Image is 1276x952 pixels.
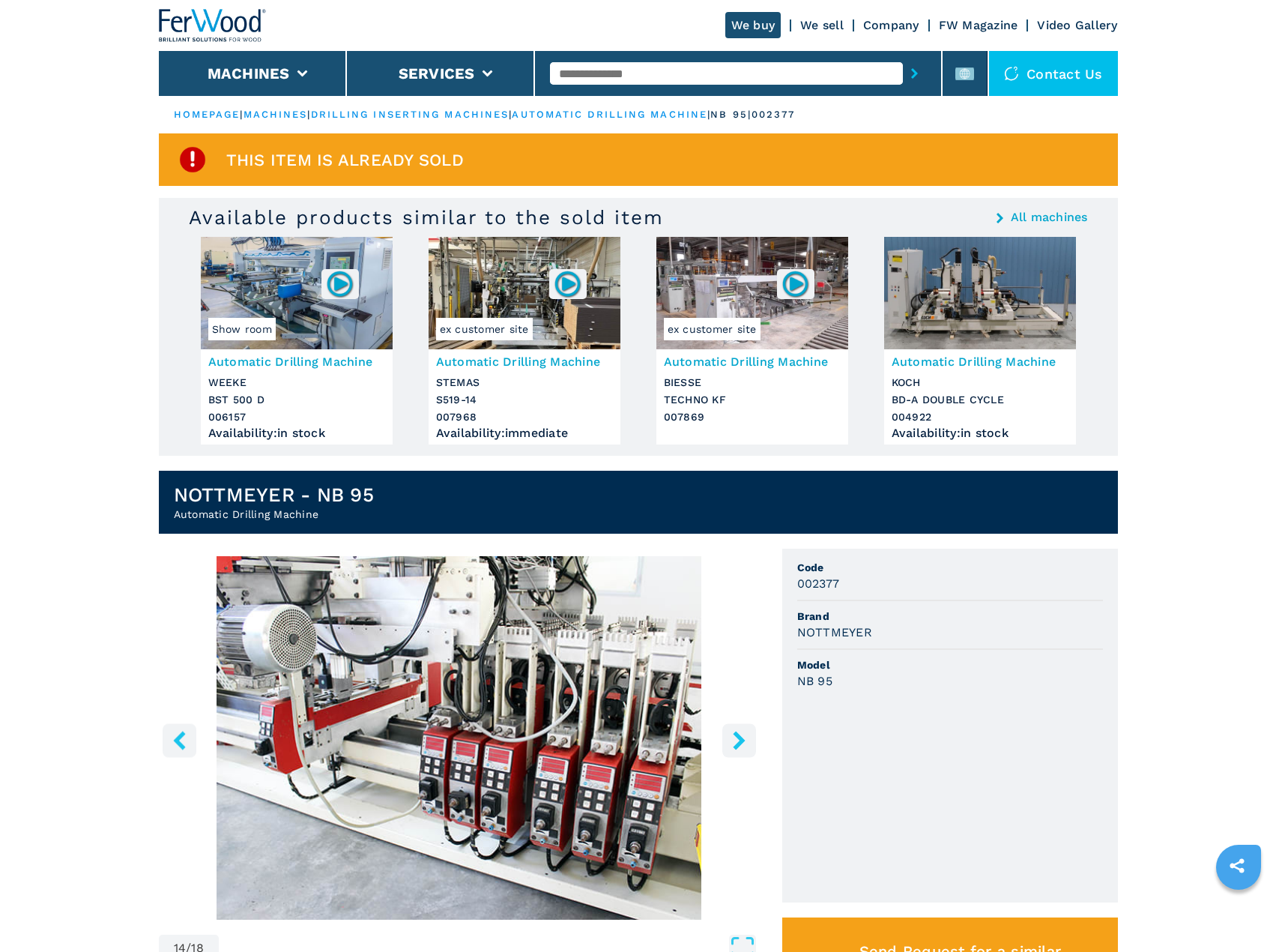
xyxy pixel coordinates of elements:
h3: STEMAS S519-14 007968 [436,374,613,426]
img: 007869 [781,269,810,298]
span: | [240,109,243,120]
a: Company [863,18,919,32]
a: Automatic Drilling Machine STEMAS S519-14ex customer site007968Automatic Drilling MachineSTEMASS5... [429,237,620,445]
span: Code [797,560,1103,575]
span: | [707,109,710,120]
div: Availability : in stock [208,430,385,437]
h3: 002377 [797,575,840,592]
a: machines [244,109,308,120]
img: Ferwood [159,9,267,42]
span: This item is already sold [226,151,464,169]
a: Video Gallery [1037,18,1117,32]
button: Machines [208,64,290,82]
img: 006157 [325,269,354,298]
img: Contact us [1004,66,1019,81]
span: | [307,109,310,120]
span: | [509,109,512,120]
img: Automatic Drilling Machine KOCH BD-A DOUBLE CYCLE [884,237,1076,349]
button: Services [399,64,475,82]
img: Automatic Drilling Machine WEEKE BST 500 D [201,237,393,349]
h3: Automatic Drilling Machine [892,353,1068,370]
img: Automatic Drilling Machine NOTTMEYER NB 95 [159,556,760,920]
img: SoldProduct [178,145,208,175]
a: Automatic Drilling Machine WEEKE BST 500 DShow room006157Automatic Drilling MachineWEEKEBST 500 D... [201,237,393,445]
span: ex customer site [664,318,761,340]
a: automatic drilling machine [512,109,707,120]
h3: Automatic Drilling Machine [436,353,613,370]
img: Automatic Drilling Machine BIESSE TECHNO KF [656,237,848,349]
h3: KOCH BD-A DOUBLE CYCLE 004922 [892,374,1068,426]
a: HOMEPAGE [174,109,241,120]
h3: WEEKE BST 500 D 006157 [208,374,385,426]
span: Model [797,657,1103,672]
button: right-button [722,723,756,757]
span: Brand [797,609,1103,624]
a: Automatic Drilling Machine BIESSE TECHNO KFex customer site007869Automatic Drilling MachineBIESSE... [656,237,848,445]
h3: NOTTMEYER [797,624,872,641]
img: 007968 [553,269,582,298]
img: Automatic Drilling Machine STEMAS S519-14 [429,237,620,349]
p: nb 95 | [710,108,752,121]
h2: Automatic Drilling Machine [174,507,374,522]
h3: Available products similar to the sold item [189,205,664,229]
a: We buy [725,12,781,38]
a: sharethis [1218,847,1256,885]
h3: Automatic Drilling Machine [208,353,385,370]
button: submit-button [903,56,926,91]
h3: NB 95 [797,672,832,690]
h3: BIESSE TECHNO KF 007869 [664,374,841,426]
button: left-button [163,723,196,757]
h3: Automatic Drilling Machine [664,353,841,370]
span: Show room [208,318,276,340]
a: drilling inserting machines [311,109,510,120]
a: We sell [800,18,844,32]
p: 002377 [752,108,796,121]
a: All machines [1011,211,1088,223]
div: Availability : immediate [436,430,613,437]
a: FW Magazine [939,18,1018,32]
div: Go to Slide 14 [159,556,760,920]
div: Contact us [989,51,1118,96]
h1: NOTTMEYER - NB 95 [174,483,374,507]
span: ex customer site [436,318,533,340]
div: Availability : in stock [892,430,1068,437]
a: Automatic Drilling Machine KOCH BD-A DOUBLE CYCLEAutomatic Drilling MachineKOCHBD-A DOUBLE CYCLE0... [884,237,1076,445]
iframe: Chat [1212,885,1265,941]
